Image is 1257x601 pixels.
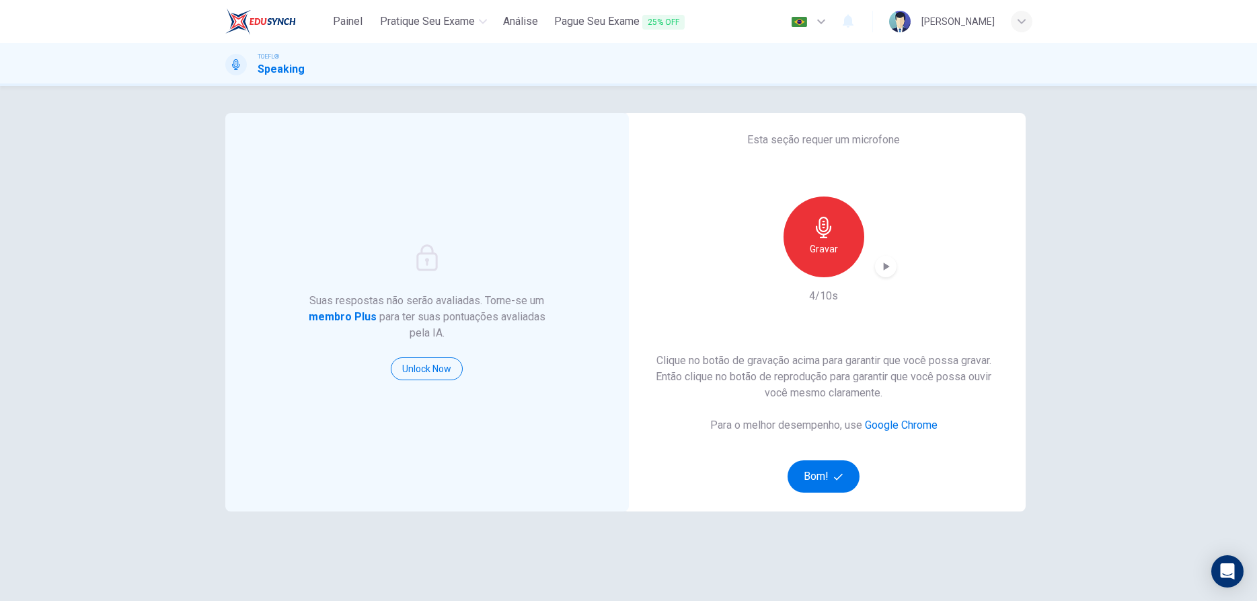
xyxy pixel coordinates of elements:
img: EduSynch logo [225,8,296,35]
img: Profile picture [889,11,911,32]
button: Análise [498,9,543,34]
strong: membro Plus [309,310,377,323]
a: Google Chrome [865,419,938,431]
span: Pratique seu exame [380,13,475,30]
button: Gravar [784,197,864,277]
h1: Speaking [258,61,305,77]
button: Bom! [788,460,860,493]
h6: Para o melhor desempenho, use [710,417,938,433]
a: EduSynch logo [225,8,327,35]
div: [PERSON_NAME] [921,13,995,30]
span: 25% OFF [642,15,685,30]
span: TOEFL® [258,52,279,61]
img: pt [791,17,808,27]
h6: Suas respostas não serão avaliadas. Torne-se um para ter suas pontuações avaliadas pela IA. [305,293,548,341]
button: Pratique seu exame [375,9,492,34]
div: Open Intercom Messenger [1211,555,1244,588]
span: Painel [333,13,363,30]
span: Análise [503,13,538,30]
h6: Clique no botão de gravação acima para garantir que você possa gravar. Então clique no botão de r... [644,353,1004,401]
button: Unlock Now [391,357,463,380]
button: Pague Seu Exame25% OFF [549,9,690,34]
h6: Gravar [810,241,838,257]
span: Pague Seu Exame [554,13,685,30]
h6: Esta seção requer um microfone [747,132,900,148]
h6: 4/10s [809,288,838,304]
button: Painel [326,9,369,34]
